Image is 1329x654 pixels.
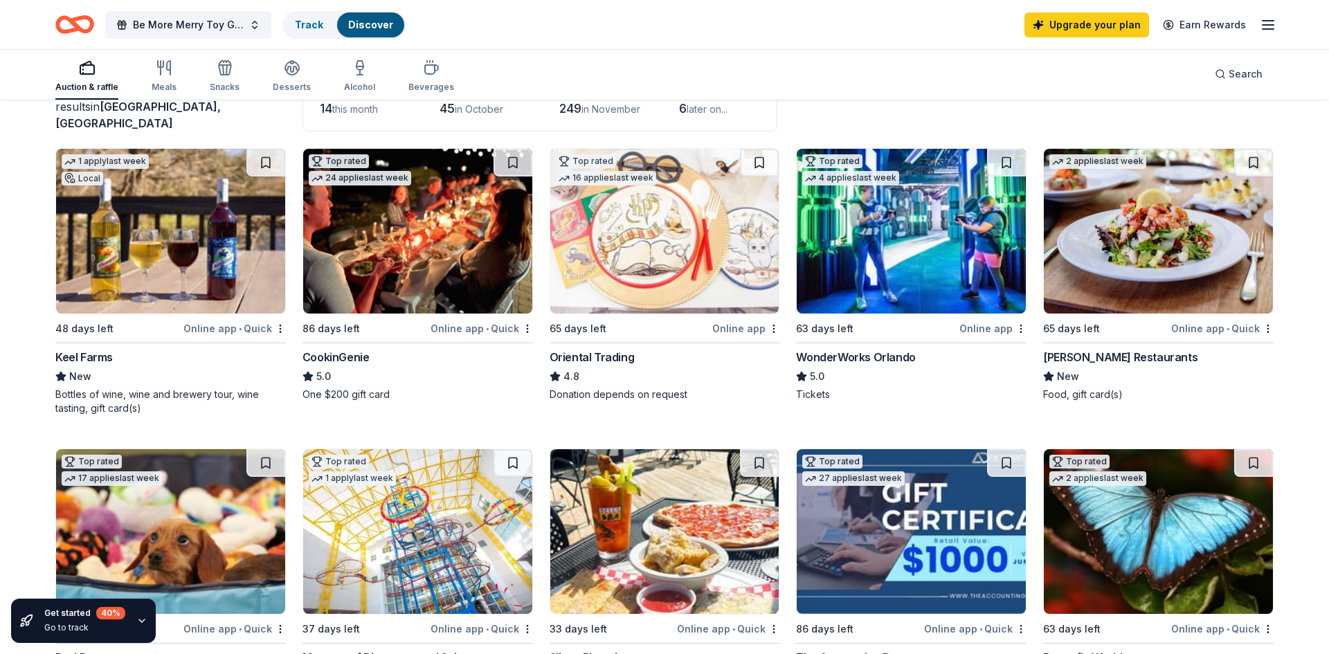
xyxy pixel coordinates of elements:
[96,607,125,619] div: 40 %
[797,149,1026,314] img: Image for WonderWorks Orlando
[802,171,899,185] div: 4 applies last week
[1043,349,1197,365] div: [PERSON_NAME] Restaurants
[55,320,114,337] div: 48 days left
[802,154,862,168] div: Top rated
[1043,320,1100,337] div: 65 days left
[1171,320,1274,337] div: Online app Quick
[550,388,780,401] div: Donation depends on request
[810,368,824,385] span: 5.0
[550,449,779,614] img: Image for Slices Pizzeria
[303,449,532,614] img: Image for Museum of Discovery and Science
[210,54,239,100] button: Snacks
[183,320,286,337] div: Online app Quick
[273,82,311,93] div: Desserts
[302,349,370,365] div: CookinGenie
[1024,12,1149,37] a: Upgrade your plan
[796,388,1027,401] div: Tickets
[282,11,406,39] button: TrackDiscover
[56,149,285,314] img: Image for Keel Farms
[309,471,396,486] div: 1 apply last week
[1044,449,1273,614] img: Image for Butterfly World
[55,82,118,93] div: Auction & raffle
[44,607,125,619] div: Get started
[344,54,375,100] button: Alcohol
[273,54,311,100] button: Desserts
[550,621,607,637] div: 33 days left
[796,148,1027,401] a: Image for WonderWorks OrlandoTop rated4 applieslast week63 days leftOnline appWonderWorks Orlando...
[1057,368,1079,385] span: New
[1227,624,1229,635] span: •
[550,148,780,401] a: Image for Oriental TradingTop rated16 applieslast week65 days leftOnline appOriental Trading4.8Do...
[1049,154,1146,169] div: 2 applies last week
[959,320,1027,337] div: Online app
[1229,66,1263,82] span: Search
[309,171,411,185] div: 24 applies last week
[1049,455,1110,469] div: Top rated
[303,149,532,314] img: Image for CookinGenie
[1044,149,1273,314] img: Image for Cameron Mitchell Restaurants
[1043,388,1274,401] div: Food, gift card(s)
[712,320,779,337] div: Online app
[1204,60,1274,88] button: Search
[69,368,91,385] span: New
[44,622,125,633] div: Go to track
[431,320,533,337] div: Online app Quick
[486,323,489,334] span: •
[732,624,735,635] span: •
[796,349,915,365] div: WonderWorks Orlando
[309,154,369,168] div: Top rated
[309,455,369,469] div: Top rated
[62,172,103,185] div: Local
[550,349,635,365] div: Oriental Trading
[1043,621,1101,637] div: 63 days left
[559,101,581,116] span: 249
[302,148,533,401] a: Image for CookinGenieTop rated24 applieslast week86 days leftOnline app•QuickCookinGenie5.0One $2...
[62,471,162,486] div: 17 applies last week
[55,98,286,131] div: results
[924,620,1027,637] div: Online app Quick
[332,103,378,115] span: this month
[556,171,656,185] div: 16 applies last week
[1049,471,1146,486] div: 2 applies last week
[344,82,375,93] div: Alcohol
[55,148,286,415] a: Image for Keel Farms1 applylast weekLocal48 days leftOnline app•QuickKeel FarmsNewBottles of wine...
[105,11,271,39] button: Be More Merry Toy Giveaway
[55,349,113,365] div: Keel Farms
[55,54,118,100] button: Auction & raffle
[1043,148,1274,401] a: Image for Cameron Mitchell Restaurants2 applieslast week65 days leftOnline app•Quick[PERSON_NAME]...
[408,82,454,93] div: Beverages
[62,455,122,469] div: Top rated
[320,101,332,116] span: 14
[679,101,687,116] span: 6
[62,154,149,169] div: 1 apply last week
[348,19,393,30] a: Discover
[302,621,360,637] div: 37 days left
[152,82,177,93] div: Meals
[55,100,221,130] span: in
[152,54,177,100] button: Meals
[455,103,503,115] span: in October
[239,323,242,334] span: •
[802,455,862,469] div: Top rated
[55,100,221,130] span: [GEOGRAPHIC_DATA], [GEOGRAPHIC_DATA]
[677,620,779,637] div: Online app Quick
[302,320,360,337] div: 86 days left
[55,388,286,415] div: Bottles of wine, wine and brewery tour, wine tasting, gift card(s)
[563,368,579,385] span: 4.8
[55,8,94,41] a: Home
[687,103,727,115] span: later on...
[486,624,489,635] span: •
[796,320,853,337] div: 63 days left
[408,54,454,100] button: Beverages
[440,101,455,116] span: 45
[316,368,331,385] span: 5.0
[556,154,616,168] div: Top rated
[295,19,323,30] a: Track
[796,621,853,637] div: 86 days left
[56,449,285,614] img: Image for BarkBox
[581,103,640,115] span: in November
[1227,323,1229,334] span: •
[550,320,606,337] div: 65 days left
[431,620,533,637] div: Online app Quick
[210,82,239,93] div: Snacks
